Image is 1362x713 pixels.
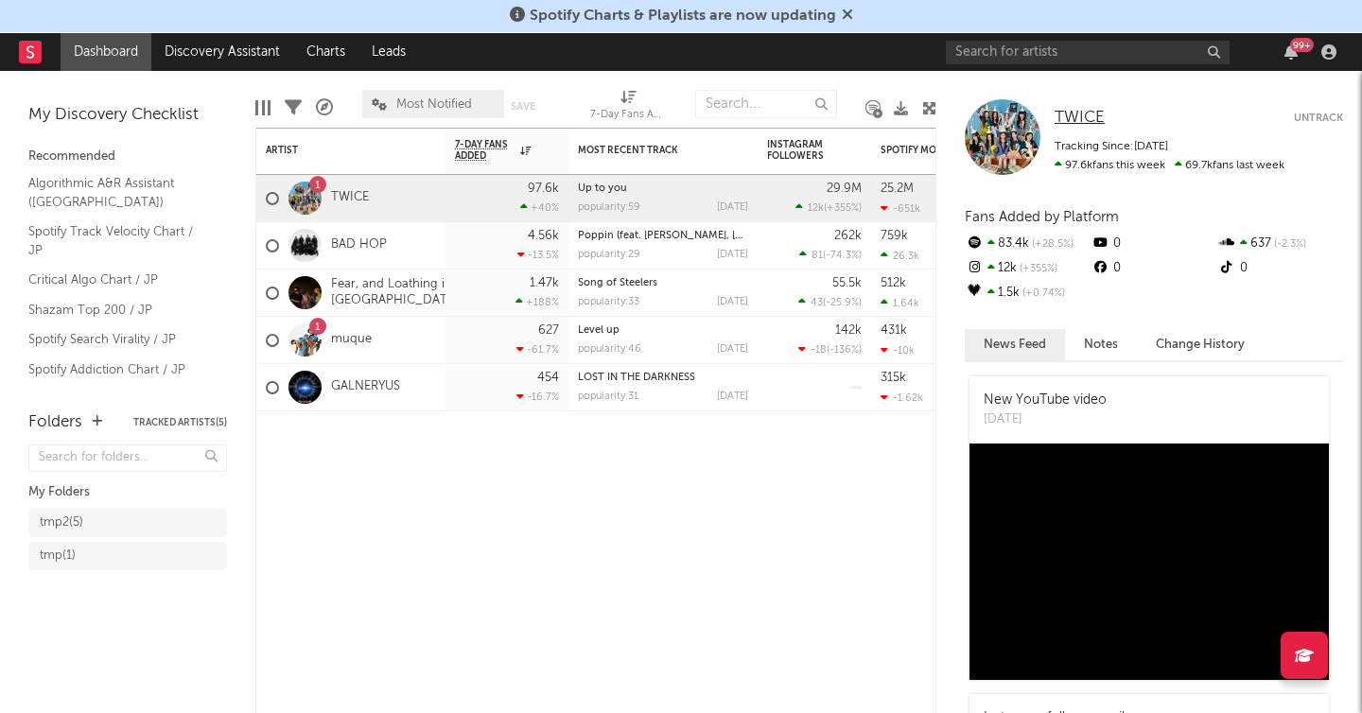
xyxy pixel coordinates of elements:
[881,145,1022,156] div: Spotify Monthly Listeners
[578,145,720,156] div: Most Recent Track
[881,277,906,289] div: 512k
[530,277,559,289] div: 1.47k
[811,298,823,308] span: 43
[538,324,559,337] div: 627
[1055,160,1165,171] span: 97.6k fans this week
[528,183,559,195] div: 97.6k
[285,80,302,135] div: Filters
[1065,329,1137,360] button: Notes
[578,202,640,213] div: popularity: 59
[881,324,907,337] div: 431k
[40,512,83,534] div: tmp2 ( 5 )
[331,332,372,348] a: muque
[528,230,559,242] div: 4.56k
[881,183,914,195] div: 25.2M
[578,297,639,307] div: popularity: 33
[795,201,862,214] div: ( )
[842,9,853,24] span: Dismiss
[965,232,1091,256] div: 83.4k
[578,391,638,402] div: popularity: 31
[255,80,271,135] div: Edit Columns
[826,251,859,261] span: -74.3 %
[28,359,208,380] a: Spotify Addiction Chart / JP
[578,373,695,383] a: LOST IN THE DARKNESS
[578,373,748,383] div: LOST IN THE DARKNESS
[1055,110,1105,126] span: TWICE
[28,146,227,168] div: Recommended
[1091,256,1216,281] div: 0
[537,372,559,384] div: 454
[984,391,1107,410] div: New YouTube video
[827,203,859,214] span: +355 %
[511,101,535,112] button: Save
[28,173,208,212] a: Algorithmic A&R Assistant ([GEOGRAPHIC_DATA])
[578,325,748,336] div: Level up
[28,411,82,434] div: Folders
[826,298,859,308] span: -25.9 %
[965,256,1091,281] div: 12k
[578,278,748,288] div: Song of Steelers
[798,296,862,308] div: ( )
[331,190,369,206] a: TWICE
[358,33,419,71] a: Leads
[965,281,1091,305] div: 1.5k
[1091,232,1216,256] div: 0
[331,277,459,309] a: Fear, and Loathing in [GEOGRAPHIC_DATA]
[578,231,748,241] div: Poppin (feat. Benjazzy, YZERR & Bark)
[517,249,559,261] div: -13.5 %
[808,203,824,214] span: 12k
[835,324,862,337] div: 142k
[881,202,920,215] div: -651k
[717,250,748,260] div: [DATE]
[811,345,827,356] span: -18
[455,139,515,162] span: 7-Day Fans Added
[578,183,627,194] a: Up to you
[1020,288,1065,299] span: +0.74 %
[1271,239,1306,250] span: -2.3 %
[1217,256,1343,281] div: 0
[717,297,748,307] div: [DATE]
[530,9,836,24] span: Spotify Charts & Playlists are now updating
[832,277,862,289] div: 55.5k
[799,249,862,261] div: ( )
[717,202,748,213] div: [DATE]
[881,230,908,242] div: 759k
[28,542,227,570] a: tmp(1)
[516,343,559,356] div: -61.7 %
[1029,239,1074,250] span: +28.5 %
[881,297,919,309] div: 1.64k
[61,33,151,71] a: Dashboard
[717,391,748,402] div: [DATE]
[293,33,358,71] a: Charts
[965,210,1119,224] span: Fans Added by Platform
[133,418,227,427] button: Tracked Artists(5)
[829,345,859,356] span: -136 %
[28,444,227,472] input: Search for folders...
[767,139,833,162] div: Instagram Followers
[798,343,862,356] div: ( )
[717,344,748,355] div: [DATE]
[834,230,862,242] div: 262k
[28,221,208,260] a: Spotify Track Velocity Chart / JP
[578,250,640,260] div: popularity: 29
[266,145,408,156] div: Artist
[590,104,666,127] div: 7-Day Fans Added (7-Day Fans Added)
[946,41,1230,64] input: Search for artists
[881,391,923,404] div: -1.62k
[590,80,666,135] div: 7-Day Fans Added (7-Day Fans Added)
[1217,232,1343,256] div: 637
[28,509,227,537] a: tmp2(5)
[1290,38,1314,52] div: 99 +
[881,250,919,262] div: 26.3k
[1055,160,1284,171] span: 69.7k fans last week
[516,391,559,403] div: -16.7 %
[881,344,915,356] div: -10k
[1055,141,1168,152] span: Tracking Since: [DATE]
[316,80,333,135] div: A&R Pipeline
[28,300,208,321] a: Shazam Top 200 / JP
[515,296,559,308] div: +188 %
[28,270,208,290] a: Critical Algo Chart / JP
[984,410,1107,429] div: [DATE]
[28,104,227,127] div: My Discovery Checklist
[578,231,852,241] a: Poppin (feat. [PERSON_NAME], [PERSON_NAME] & Bark)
